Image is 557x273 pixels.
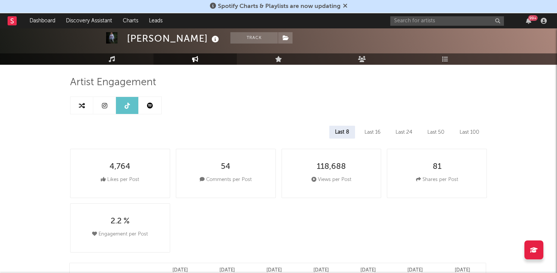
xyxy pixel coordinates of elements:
[101,175,139,184] div: Likes per Post
[230,32,278,44] button: Track
[127,32,221,45] div: [PERSON_NAME]
[61,13,117,28] a: Discovery Assistant
[454,126,485,139] div: Last 100
[528,15,538,21] div: 99 +
[144,13,168,28] a: Leads
[218,3,341,9] span: Spotify Charts & Playlists are now updating
[526,18,531,24] button: 99+
[422,126,450,139] div: Last 50
[117,13,144,28] a: Charts
[329,126,355,139] div: Last 8
[92,230,148,239] div: Engagement per Post
[311,175,351,184] div: Views per Post
[433,162,441,172] div: 81
[317,162,346,172] div: 118,688
[24,13,61,28] a: Dashboard
[70,78,156,87] span: Artist Engagement
[111,217,130,226] div: 2.2 %
[390,16,504,26] input: Search for artists
[221,162,230,172] div: 54
[390,126,418,139] div: Last 24
[200,175,252,184] div: Comments per Post
[343,3,347,9] span: Dismiss
[359,126,386,139] div: Last 16
[110,162,130,172] div: 4,764
[416,175,458,184] div: Shares per Post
